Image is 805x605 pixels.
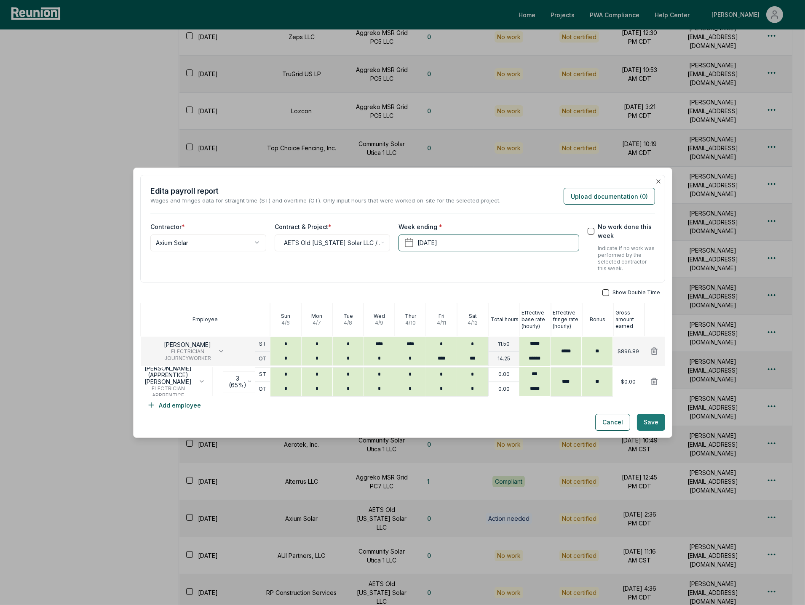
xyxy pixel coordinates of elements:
[281,312,290,319] p: Sun
[553,309,581,329] p: Effective fringe rate (hourly)
[150,185,500,197] h2: Edit a payroll report
[150,197,500,205] p: Wages and fringes data for straight time (ST) and overtime (OT). Only input hours that were worke...
[258,386,266,392] p: OT
[439,312,444,319] p: Fri
[144,385,192,392] span: ELECTRICIAN
[193,316,218,322] p: Employee
[398,222,442,231] label: Week ending
[164,348,211,354] span: ELECTRICIAN
[313,319,321,326] p: 4 / 7
[258,355,266,362] p: OT
[274,222,331,231] label: Contract & Project
[468,312,476,319] p: Sat
[140,397,208,413] button: Add employee
[522,309,550,329] p: Effective base rate (hourly)
[615,309,644,329] p: Gross amount earned
[343,312,353,319] p: Tue
[497,355,510,362] p: 14.25
[404,312,416,319] p: Thur
[373,312,385,319] p: Wed
[281,319,290,326] p: 4 / 6
[311,312,322,319] p: Mon
[164,341,211,348] p: [PERSON_NAME]
[637,413,665,430] button: Save
[590,316,605,322] p: Bonus
[344,319,352,326] p: 4 / 8
[144,365,192,385] p: [PERSON_NAME] (APPRENTICE) [PERSON_NAME]
[498,386,509,392] p: 0.00
[618,348,639,354] p: $896.89
[164,354,211,361] span: JOURNEYWORKER
[150,222,185,231] label: Contractor
[398,234,579,251] button: [DATE]
[595,413,630,430] button: Cancel
[144,392,192,398] span: APPRENTICE
[621,378,636,385] p: $0.00
[597,222,655,240] label: No work done this week
[259,371,266,378] p: ST
[375,319,383,326] p: 4 / 9
[259,341,266,347] p: ST
[468,319,478,326] p: 4 / 12
[405,319,415,326] p: 4 / 10
[597,245,655,272] p: Indicate if no work was performed by the selected contractor this week.
[498,341,510,347] p: 11.50
[564,188,655,205] button: Upload documentation (0)
[498,371,509,378] p: 0.00
[612,289,660,296] span: Show Double Time
[491,316,519,322] p: Total hours
[437,319,446,326] p: 4 / 11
